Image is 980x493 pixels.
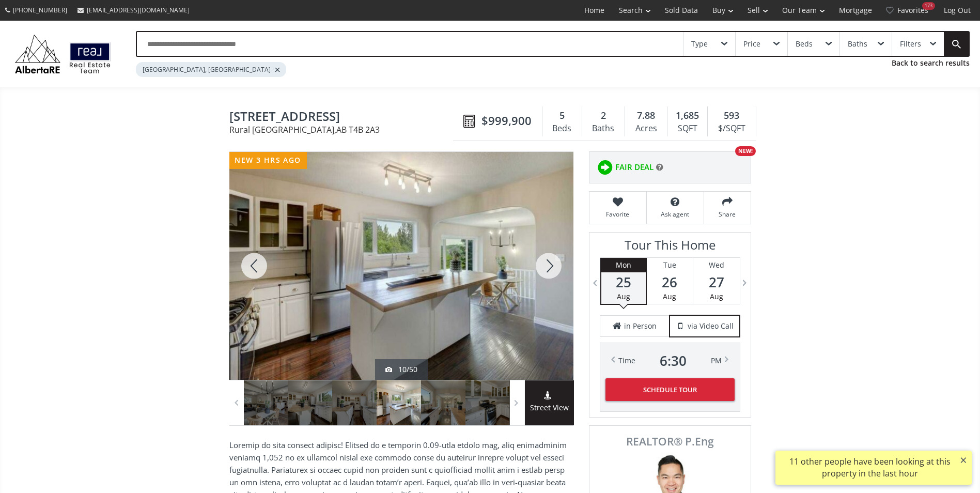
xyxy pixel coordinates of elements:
[660,353,687,368] span: 6 : 30
[663,291,676,301] span: Aug
[848,40,867,48] div: Baths
[605,378,735,401] button: Schedule Tour
[595,210,641,219] span: Favorite
[713,109,750,122] div: 593
[710,291,723,301] span: Aug
[548,109,577,122] div: 5
[601,258,646,272] div: Mon
[647,258,693,272] div: Tue
[72,1,195,20] a: [EMAIL_ADDRESS][DOMAIN_NAME]
[481,113,532,129] span: $999,900
[601,275,646,289] span: 25
[709,210,745,219] span: Share
[601,436,739,447] span: REALTOR® P.Eng
[617,291,630,301] span: Aug
[713,121,750,136] div: $/SQFT
[922,2,935,10] div: 173
[136,62,286,77] div: [GEOGRAPHIC_DATA], [GEOGRAPHIC_DATA]
[615,162,654,173] span: FAIR DEAL
[743,40,760,48] div: Price
[229,152,307,169] div: new 3 hrs ago
[781,456,959,480] div: 11 other people have been looking at this property in the last hour
[693,258,740,272] div: Wed
[600,238,740,257] h3: Tour This Home
[647,275,693,289] span: 26
[548,121,577,136] div: Beds
[693,275,740,289] span: 27
[595,157,615,178] img: rating icon
[229,126,458,134] span: Rural [GEOGRAPHIC_DATA] , AB T4B 2A3
[630,121,662,136] div: Acres
[618,353,722,368] div: Time PM
[624,321,657,331] span: in Person
[525,402,574,414] span: Street View
[955,451,972,469] button: ×
[587,109,619,122] div: 2
[229,152,573,380] div: 23140 Township Road 272 Rural Rocky View County, AB T4B 2A3 - Photo 10 of 50
[13,6,67,14] span: [PHONE_NUMBER]
[796,40,813,48] div: Beds
[652,210,698,219] span: Ask agent
[735,146,756,156] div: NEW!
[900,40,921,48] div: Filters
[892,58,970,68] a: Back to search results
[676,109,699,122] span: 1,685
[691,40,708,48] div: Type
[10,32,115,76] img: Logo
[87,6,190,14] span: [EMAIL_ADDRESS][DOMAIN_NAME]
[587,121,619,136] div: Baths
[688,321,734,331] span: via Video Call
[630,109,662,122] div: 7.88
[385,364,417,375] div: 10/50
[673,121,702,136] div: SQFT
[229,110,458,126] span: 23140 Township Road 272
